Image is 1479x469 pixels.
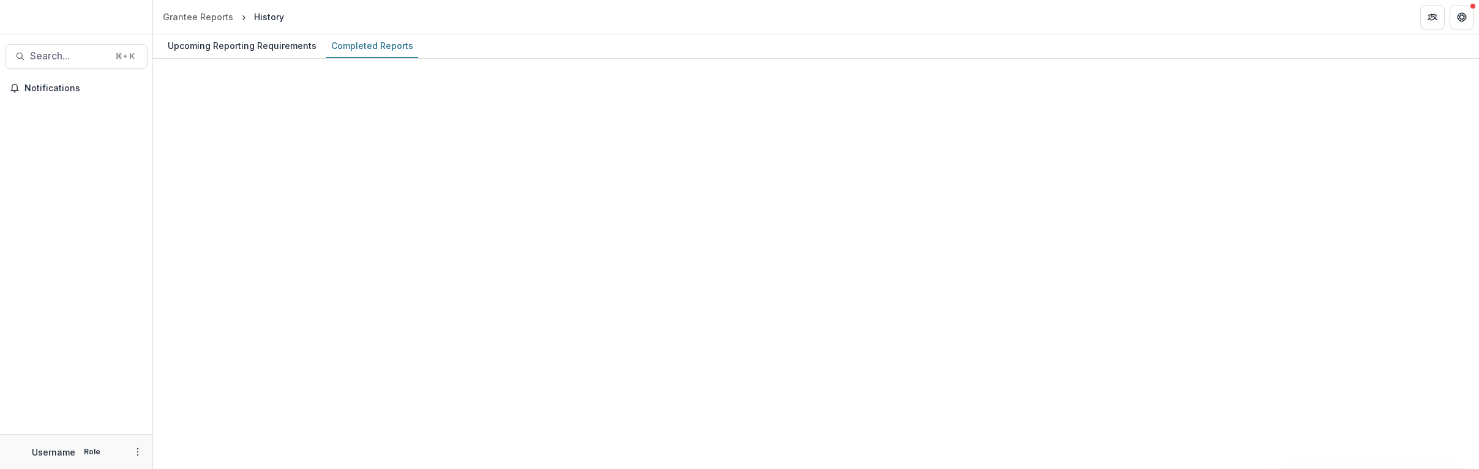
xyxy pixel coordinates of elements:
[5,44,148,69] button: Search...
[158,8,289,26] nav: breadcrumb
[163,37,321,54] div: Upcoming Reporting Requirements
[1450,5,1474,29] button: Get Help
[113,50,137,63] div: ⌘ + K
[326,34,418,58] a: Completed Reports
[32,446,75,459] p: Username
[158,8,238,26] a: Grantee Reports
[1420,5,1445,29] button: Partners
[30,50,108,62] span: Search...
[130,445,145,459] button: More
[5,78,148,98] button: Notifications
[254,10,284,23] div: History
[80,446,104,457] p: Role
[326,37,418,54] div: Completed Reports
[24,83,143,94] span: Notifications
[163,10,233,23] div: Grantee Reports
[163,34,321,58] a: Upcoming Reporting Requirements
